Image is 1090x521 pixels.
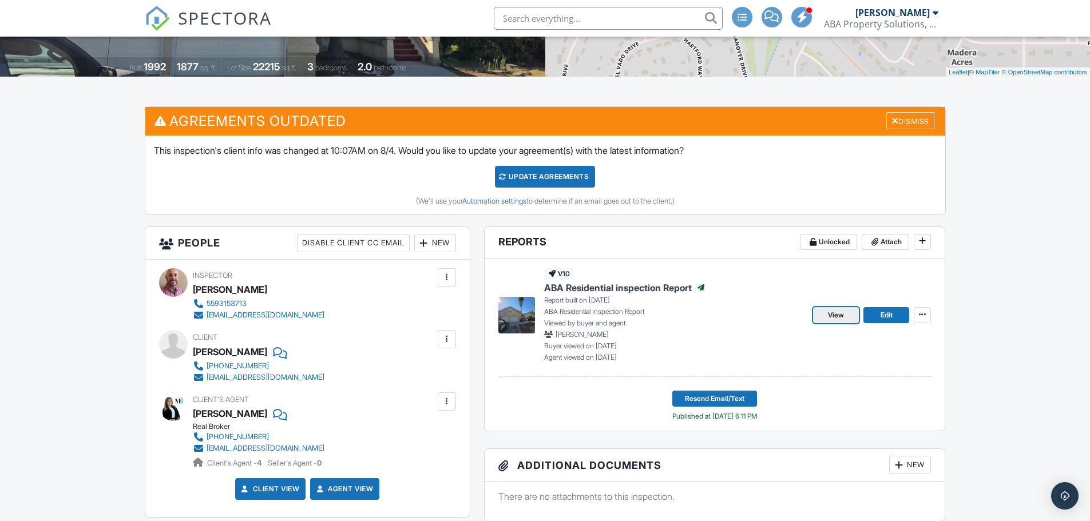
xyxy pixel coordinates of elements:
span: sq.ft. [282,63,296,72]
a: SPECTORA [145,15,272,39]
a: © MapTiler [969,69,1000,75]
div: New [889,456,931,474]
a: [EMAIL_ADDRESS][DOMAIN_NAME] [193,443,324,454]
div: ABA Property Solutions, LLC [824,18,938,30]
a: [EMAIL_ADDRESS][DOMAIN_NAME] [193,309,324,321]
div: Open Intercom Messenger [1051,482,1079,510]
span: bedrooms [315,63,347,72]
strong: 0 [317,459,322,467]
div: [PHONE_NUMBER] [207,361,269,371]
div: | [946,67,1090,77]
div: [PERSON_NAME] [855,7,930,18]
h3: Additional Documents [485,449,945,482]
div: (We'll use your to determine if an email goes out to the client.) [154,197,937,206]
span: bathrooms [374,63,406,72]
div: [PERSON_NAME] [193,343,267,360]
div: 1992 [144,61,166,73]
div: [PHONE_NUMBER] [207,432,269,442]
div: 3 [307,61,314,73]
div: Update Agreements [495,166,595,188]
input: Search everything... [494,7,723,30]
span: Client's Agent - [207,459,263,467]
p: There are no attachments to this inspection. [498,490,932,503]
span: Seller's Agent - [268,459,322,467]
span: Built [129,63,142,72]
div: New [414,234,456,252]
a: 5593153713 [193,298,324,309]
div: [EMAIL_ADDRESS][DOMAIN_NAME] [207,373,324,382]
div: [EMAIL_ADDRESS][DOMAIN_NAME] [207,311,324,320]
span: sq. ft. [200,63,216,72]
a: Client View [239,483,300,495]
a: [PERSON_NAME] [193,405,267,422]
div: 1877 [177,61,199,73]
a: [PHONE_NUMBER] [193,360,324,372]
span: Lot Size [227,63,251,72]
span: Client [193,333,217,341]
div: 5593153713 [207,299,247,308]
span: Client's Agent [193,395,249,404]
a: Leaflet [949,69,968,75]
div: [EMAIL_ADDRESS][DOMAIN_NAME] [207,444,324,453]
div: Disable Client CC Email [297,234,410,252]
h3: People [145,227,470,260]
strong: 4 [257,459,261,467]
a: Automation settings [462,197,526,205]
a: [EMAIL_ADDRESS][DOMAIN_NAME] [193,372,324,383]
div: Dismiss [886,112,934,130]
span: Inspector [193,271,232,280]
span: SPECTORA [178,6,272,30]
a: Agent View [314,483,373,495]
div: This inspection's client info was changed at 10:07AM on 8/4. Would you like to update your agreem... [145,136,945,214]
div: [PERSON_NAME] [193,281,267,298]
div: Real Broker [193,422,334,431]
img: The Best Home Inspection Software - Spectora [145,6,170,31]
h3: Agreements Outdated [145,107,945,135]
div: 2.0 [358,61,372,73]
div: 22215 [253,61,280,73]
a: © OpenStreetMap contributors [1002,69,1087,75]
a: [PHONE_NUMBER] [193,431,324,443]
